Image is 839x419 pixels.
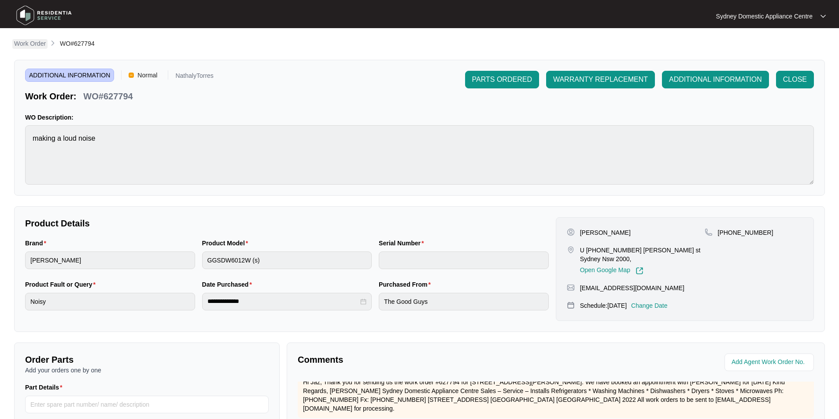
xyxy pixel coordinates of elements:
img: map-pin [705,228,713,236]
button: PARTS ORDERED [465,71,539,88]
span: ADDITIONAL INFORMATION [25,69,114,82]
button: ADDITIONAL INFORMATION [662,71,769,88]
label: Serial Number [379,239,427,248]
p: Work Order: [25,90,76,102]
textarea: making a loud noise [25,125,814,185]
p: U [PHONE_NUMBER] [PERSON_NAME] st Sydney Nsw 2000, [580,246,705,263]
button: WARRANTY REPLACEMENT [546,71,655,88]
img: map-pin [567,301,575,309]
input: Serial Number [379,251,549,269]
span: PARTS ORDERED [472,74,532,85]
input: Product Model [202,251,372,269]
p: [PHONE_NUMBER] [718,228,773,237]
input: Brand [25,251,195,269]
span: ADDITIONAL INFORMATION [669,74,762,85]
p: Order Parts [25,353,269,366]
p: Product Details [25,217,549,230]
input: Add Agent Work Order No. [732,357,809,368]
span: CLOSE [783,74,807,85]
img: residentia service logo [13,2,75,29]
input: Purchased From [379,293,549,310]
input: Part Details [25,396,269,413]
label: Product Model [202,239,252,248]
img: dropdown arrow [821,14,826,18]
img: Link-External [636,267,643,275]
p: NathalyTorres [175,73,213,82]
a: Work Order [12,39,48,49]
label: Purchased From [379,280,434,289]
span: Normal [134,69,161,82]
input: Date Purchased [207,297,359,306]
p: [PERSON_NAME] [580,228,631,237]
img: map-pin [567,284,575,291]
p: Add your orders one by one [25,366,269,375]
p: Work Order [14,39,46,48]
p: [EMAIL_ADDRESS][DOMAIN_NAME] [580,284,684,292]
p: Comments [298,353,550,366]
p: Schedule: [DATE] [580,301,627,310]
img: chevron-right [49,40,56,47]
label: Brand [25,239,50,248]
img: user-pin [567,228,575,236]
img: Vercel Logo [129,73,134,78]
label: Part Details [25,383,66,392]
a: Open Google Map [580,267,643,275]
p: Change Date [631,301,668,310]
input: Product Fault or Query [25,293,195,310]
p: Hi Jaz, Thank you for sending us the work order #627794 for [STREET_ADDRESS][PERSON_NAME]. We hav... [303,378,809,413]
button: CLOSE [776,71,814,88]
label: Product Fault or Query [25,280,99,289]
span: WO#627794 [60,40,95,47]
label: Date Purchased [202,280,255,289]
p: WO#627794 [83,90,133,102]
span: WARRANTY REPLACEMENT [553,74,648,85]
img: map-pin [567,246,575,254]
p: WO Description: [25,113,814,122]
p: Sydney Domestic Appliance Centre [716,12,813,21]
